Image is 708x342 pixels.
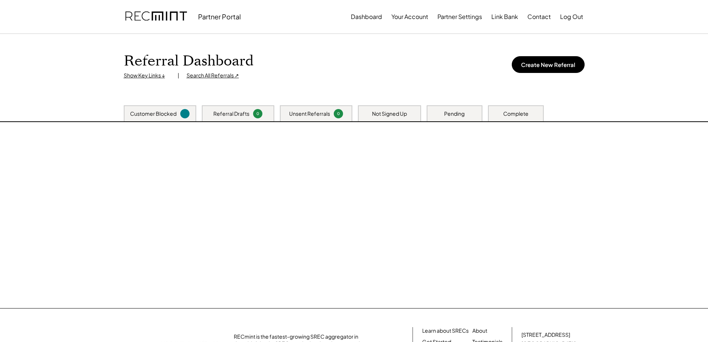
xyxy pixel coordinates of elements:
[198,12,241,21] div: Partner Portal
[391,9,428,24] button: Your Account
[472,327,487,335] a: About
[437,9,482,24] button: Partner Settings
[124,52,253,70] h1: Referral Dashboard
[351,9,382,24] button: Dashboard
[527,9,551,24] button: Contact
[213,110,249,118] div: Referral Drafts
[444,110,465,118] div: Pending
[560,9,583,24] button: Log Out
[124,72,170,79] div: Show Key Links ↓
[422,327,469,335] a: Learn about SRECs
[125,4,187,29] img: recmint-logotype%403x.png
[130,110,177,118] div: Customer Blocked
[491,9,518,24] button: Link Bank
[254,111,261,116] div: 0
[187,72,239,79] div: Search All Referrals ↗
[289,110,330,118] div: Unsent Referrals
[372,110,407,118] div: Not Signed Up
[178,72,179,79] div: |
[521,331,570,339] div: [STREET_ADDRESS]
[503,110,528,118] div: Complete
[512,56,585,73] button: Create New Referral
[335,111,342,116] div: 0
